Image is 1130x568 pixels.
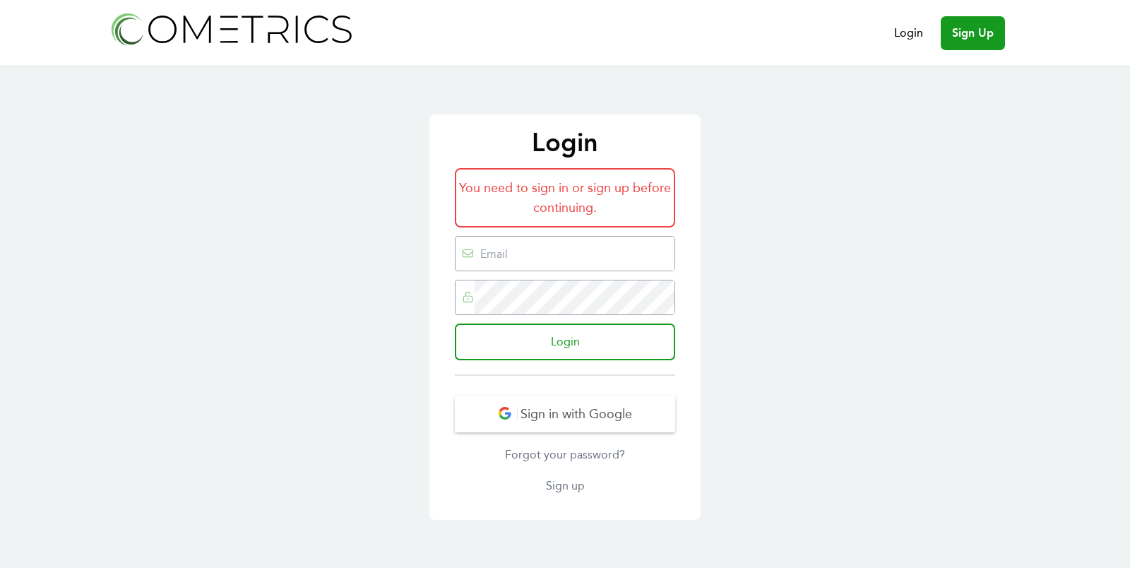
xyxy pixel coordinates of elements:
[444,129,686,157] p: Login
[107,8,355,49] img: Cometrics logo
[894,25,923,42] a: Login
[455,324,675,360] input: Login
[455,478,675,495] a: Sign up
[941,16,1005,50] a: Sign Up
[455,396,675,432] button: Sign in with Google
[475,237,674,271] input: Email
[455,168,675,227] div: You need to sign in or sign up before continuing.
[455,446,675,463] a: Forgot your password?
